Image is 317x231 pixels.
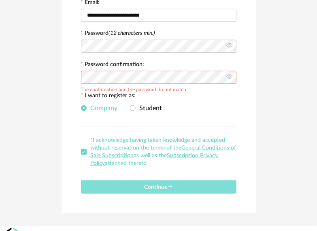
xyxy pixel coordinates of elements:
[81,86,187,92] div: The confirmation and the password do not match
[136,105,162,111] span: Student
[109,30,155,36] i: (12 characters min.)
[87,105,118,111] span: Company
[144,184,173,190] span: Continue
[81,93,136,100] label: I want to register as:
[91,137,236,166] span: *I acknowledge having taken knowledge and accepted without reservation the terms of the as well a...
[91,145,236,158] a: General Conditions of Sale Subscription
[81,62,145,69] label: Password confirmation:
[91,153,218,166] a: Subscription Privacy Policy
[85,30,155,36] label: Password
[81,180,236,194] button: Continue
